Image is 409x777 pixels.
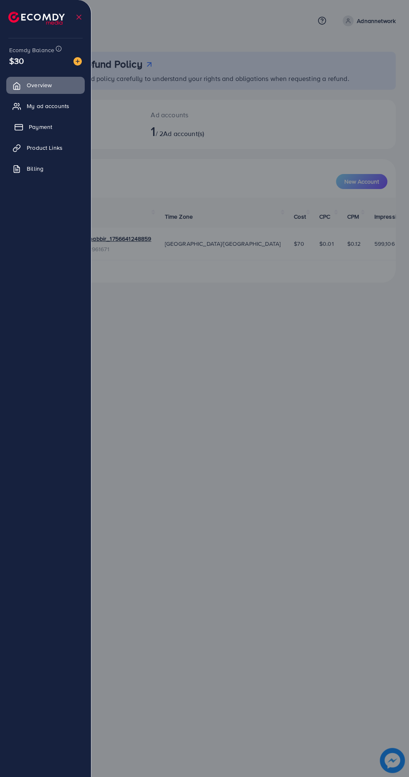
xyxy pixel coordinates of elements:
[27,102,69,110] span: My ad accounts
[27,144,63,152] span: Product Links
[6,119,85,135] a: Payment
[9,55,24,67] span: $30
[9,46,54,54] span: Ecomdy Balance
[8,12,65,25] img: logo
[6,77,85,93] a: Overview
[6,160,85,177] a: Billing
[27,81,52,89] span: Overview
[29,123,52,131] span: Payment
[6,139,85,156] a: Product Links
[6,98,85,114] a: My ad accounts
[73,57,82,66] img: image
[27,164,43,173] span: Billing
